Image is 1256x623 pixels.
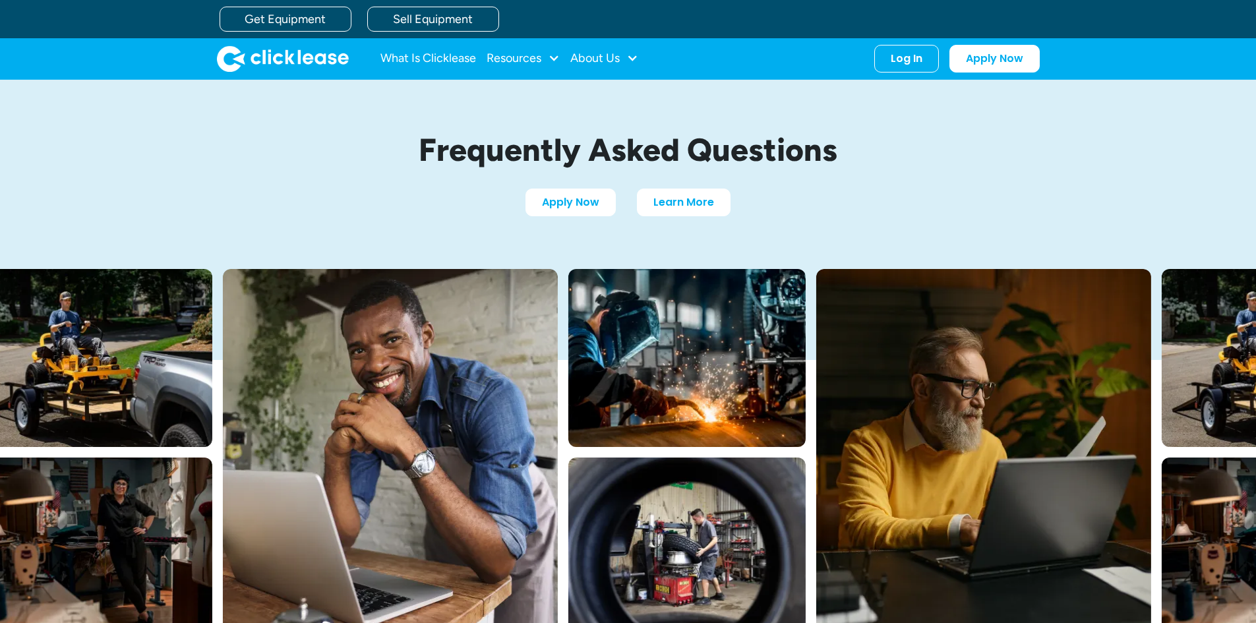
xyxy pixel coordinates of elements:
[367,7,499,32] a: Sell Equipment
[891,52,922,65] div: Log In
[568,269,806,447] img: A welder in a large mask working on a large pipe
[217,45,349,72] a: home
[949,45,1040,73] a: Apply Now
[525,189,616,216] a: Apply Now
[570,45,638,72] div: About Us
[217,45,349,72] img: Clicklease logo
[220,7,351,32] a: Get Equipment
[318,133,938,167] h1: Frequently Asked Questions
[380,45,476,72] a: What Is Clicklease
[637,189,731,216] a: Learn More
[487,45,560,72] div: Resources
